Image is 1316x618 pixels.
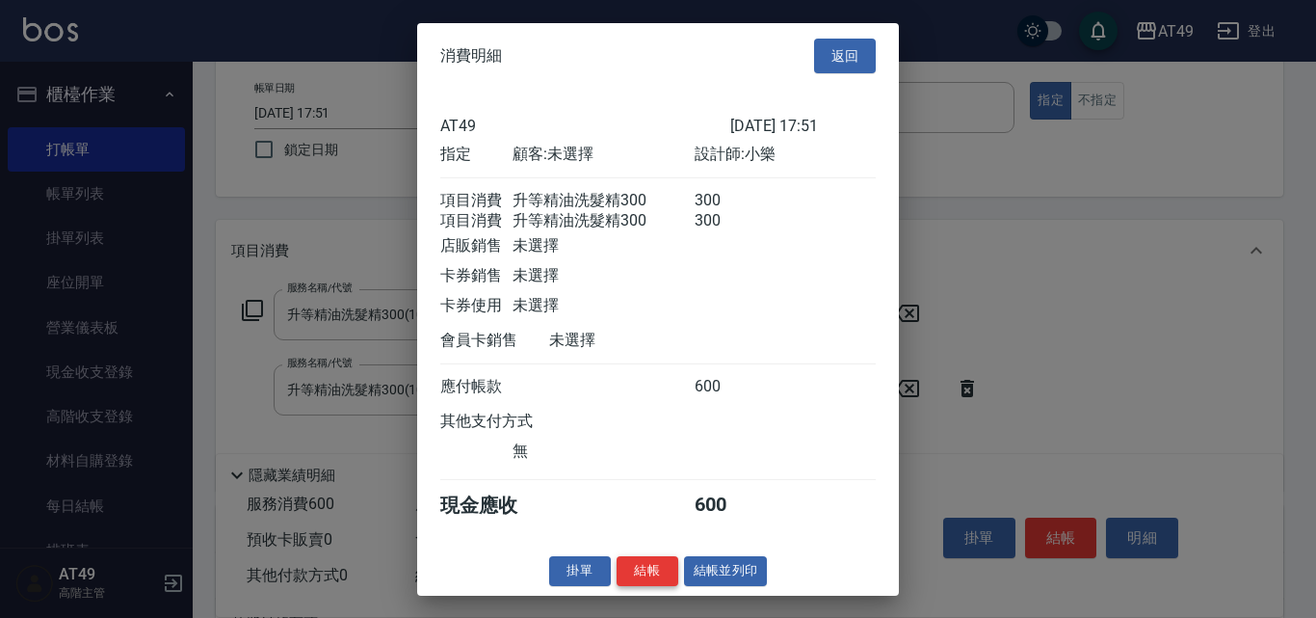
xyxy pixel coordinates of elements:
button: 結帳 [617,556,678,586]
div: 設計師: 小樂 [695,145,876,165]
div: AT49 [440,117,730,135]
div: 項目消費 [440,211,513,231]
div: 會員卡銷售 [440,331,549,351]
div: 600 [695,493,767,519]
div: 未選擇 [549,331,730,351]
div: 店販銷售 [440,236,513,256]
div: 未選擇 [513,236,694,256]
div: 未選擇 [513,296,694,316]
div: 無 [513,442,694,462]
div: [DATE] 17:51 [730,117,876,135]
div: 未選擇 [513,266,694,286]
div: 應付帳款 [440,377,513,397]
div: 升等精油洗髮精300 [513,211,694,231]
button: 返回 [814,38,876,73]
div: 升等精油洗髮精300 [513,191,694,211]
button: 結帳並列印 [684,556,768,586]
div: 卡券使用 [440,296,513,316]
button: 掛單 [549,556,611,586]
div: 300 [695,191,767,211]
div: 項目消費 [440,191,513,211]
div: 指定 [440,145,513,165]
div: 卡券銷售 [440,266,513,286]
div: 300 [695,211,767,231]
div: 現金應收 [440,493,549,519]
div: 顧客: 未選擇 [513,145,694,165]
span: 消費明細 [440,46,502,66]
div: 其他支付方式 [440,412,586,432]
div: 600 [695,377,767,397]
